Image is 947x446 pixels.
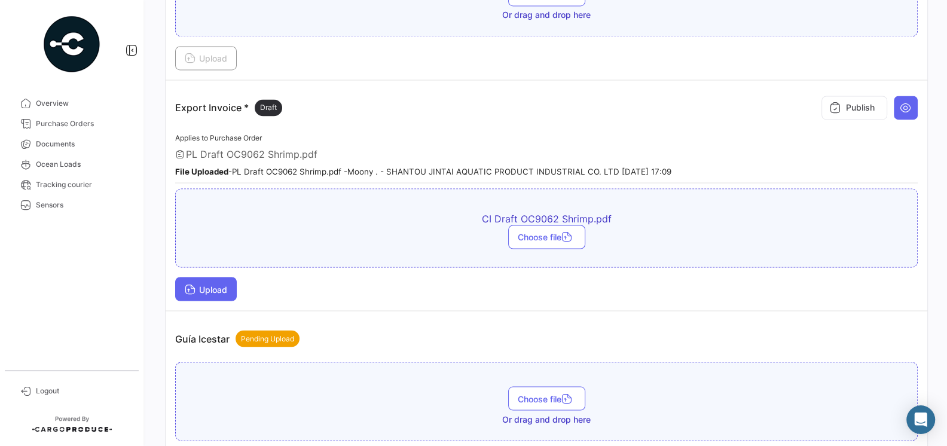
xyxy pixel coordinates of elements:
a: Purchase Orders [10,114,134,134]
b: File Uploaded [175,167,228,176]
a: Ocean Loads [10,154,134,175]
p: Guía Icestar [175,330,300,347]
img: powered-by.png [42,14,102,74]
button: Choose file [508,225,585,249]
span: Applies to Purchase Order [175,133,262,142]
span: Draft [260,102,277,113]
button: Choose file [508,386,585,410]
small: - PL Draft OC9062 Shrimp.pdf - Moony . - SHANTOU JINTAI AQUATIC PRODUCT INDUSTRIAL CO. LTD [DATE]... [175,167,671,176]
span: Upload [185,53,227,63]
span: Tracking courier [36,179,129,190]
span: Pending Upload [241,333,294,344]
button: Publish [821,96,887,120]
span: Purchase Orders [36,118,129,129]
span: Or drag and drop here [502,9,591,21]
span: CI Draft OC9062 Shrimp.pdf [337,213,756,225]
a: Tracking courier [10,175,134,195]
span: PL Draft OC9062 Shrimp.pdf [186,148,317,160]
button: Upload [175,46,237,70]
div: Abrir Intercom Messenger [906,405,935,434]
span: Ocean Loads [36,159,129,170]
span: Choose file [518,393,576,404]
span: Upload [185,284,227,294]
span: Sensors [36,200,129,210]
a: Documents [10,134,134,154]
p: Export Invoice * [175,99,282,116]
button: Upload [175,277,237,301]
a: Overview [10,93,134,114]
a: Sensors [10,195,134,215]
span: Overview [36,98,129,109]
span: Documents [36,139,129,149]
span: Logout [36,386,129,396]
span: Or drag and drop here [502,413,591,425]
span: Choose file [518,232,576,242]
